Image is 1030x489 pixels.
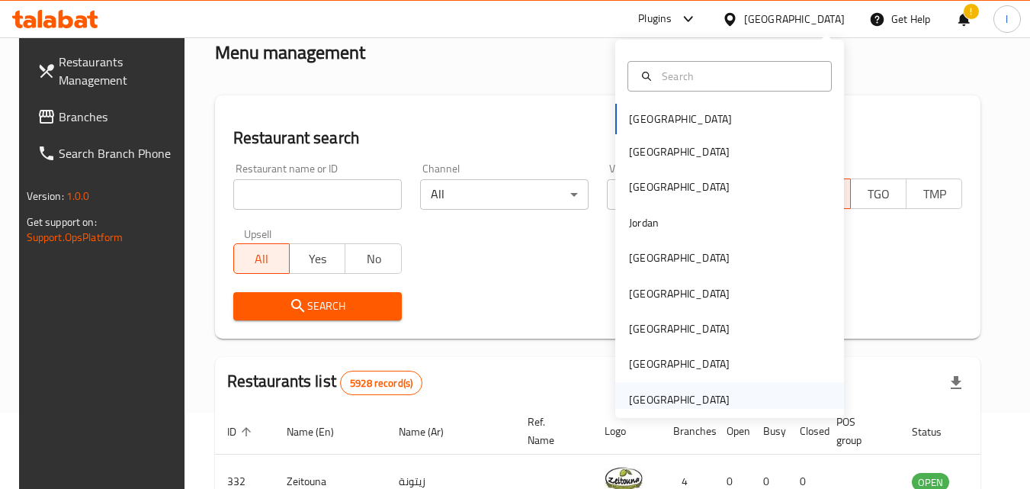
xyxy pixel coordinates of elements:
[638,10,672,28] div: Plugins
[607,179,775,210] div: All
[629,285,730,302] div: [GEOGRAPHIC_DATA]
[351,248,395,270] span: No
[788,408,824,455] th: Closed
[629,214,659,231] div: Jordan
[245,297,390,316] span: Search
[857,183,900,205] span: TGO
[25,43,191,98] a: Restaurants Management
[850,179,906,209] button: TGO
[744,11,845,27] div: [GEOGRAPHIC_DATA]
[27,227,124,247] a: Support.OpsPlatform
[59,144,179,162] span: Search Branch Phone
[1006,11,1008,27] span: l
[345,243,401,274] button: No
[340,371,422,395] div: Total records count
[215,40,365,65] h2: Menu management
[59,108,179,126] span: Branches
[289,243,345,274] button: Yes
[341,376,422,391] span: 5928 record(s)
[629,355,730,372] div: [GEOGRAPHIC_DATA]
[661,408,714,455] th: Branches
[913,183,956,205] span: TMP
[629,320,730,337] div: [GEOGRAPHIC_DATA]
[629,391,730,408] div: [GEOGRAPHIC_DATA]
[25,135,191,172] a: Search Branch Phone
[629,143,730,160] div: [GEOGRAPHIC_DATA]
[592,408,661,455] th: Logo
[233,127,963,150] h2: Restaurant search
[233,243,290,274] button: All
[912,423,961,441] span: Status
[27,186,64,206] span: Version:
[714,408,751,455] th: Open
[59,53,179,89] span: Restaurants Management
[227,370,423,395] h2: Restaurants list
[420,179,589,210] div: All
[629,179,730,195] div: [GEOGRAPHIC_DATA]
[629,249,730,266] div: [GEOGRAPHIC_DATA]
[287,423,354,441] span: Name (En)
[227,423,256,441] span: ID
[66,186,90,206] span: 1.0.0
[25,98,191,135] a: Branches
[656,68,822,85] input: Search
[528,413,574,449] span: Ref. Name
[938,365,974,401] div: Export file
[836,413,881,449] span: POS group
[751,408,788,455] th: Busy
[399,423,464,441] span: Name (Ar)
[906,179,962,209] button: TMP
[27,212,97,232] span: Get support on:
[233,292,402,320] button: Search
[240,248,284,270] span: All
[244,228,272,239] label: Upsell
[233,179,402,210] input: Search for restaurant name or ID..
[296,248,339,270] span: Yes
